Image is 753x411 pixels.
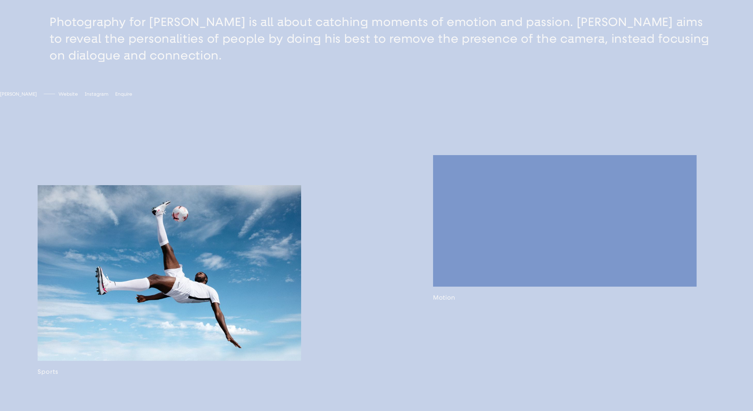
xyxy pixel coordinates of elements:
[115,91,132,97] a: Enquire[EMAIL_ADDRESS][DOMAIN_NAME]
[85,91,108,97] a: Instagramiwillphoto
[58,91,78,97] span: Website
[85,91,108,97] span: Instagram
[58,91,78,97] a: Website[DOMAIN_NAME]
[115,91,132,97] span: Enquire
